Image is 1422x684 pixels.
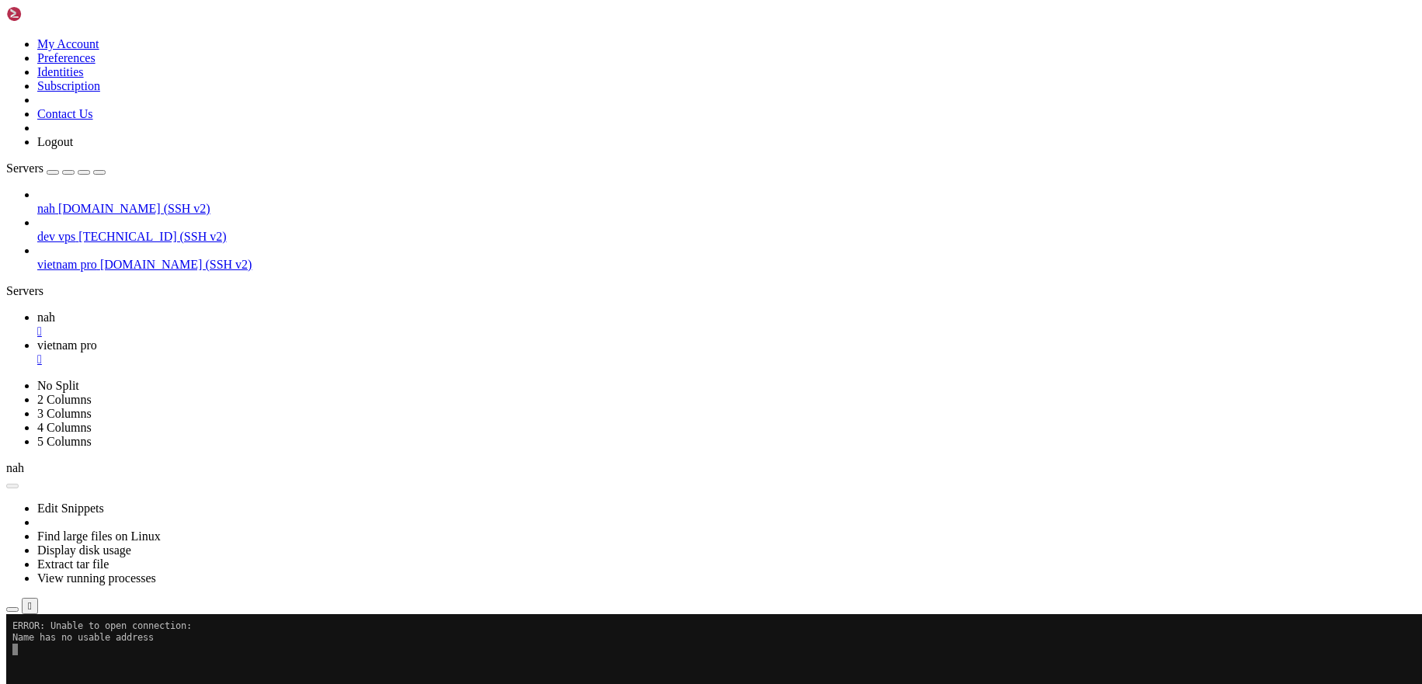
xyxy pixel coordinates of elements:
span: [DOMAIN_NAME] (SSH v2) [58,202,210,215]
button:  [22,598,38,614]
img: Shellngn [6,6,96,22]
a: nah [37,311,1416,339]
a: Identities [37,65,84,78]
span: [TECHNICAL_ID] (SSH v2) [78,230,226,243]
span: vietnam pro [37,258,97,271]
a:  [37,352,1416,366]
span: dev vps [37,230,75,243]
a: vietnam pro [DOMAIN_NAME] (SSH v2) [37,258,1416,272]
span: [DOMAIN_NAME] (SSH v2) [100,258,252,271]
x-row: Connecting [DOMAIN_NAME]... [6,6,1219,18]
a: 4 Columns [37,421,92,434]
a: nah [DOMAIN_NAME] (SSH v2) [37,202,1416,216]
a: vietnam pro [37,339,1416,366]
li: dev vps [TECHNICAL_ID] (SSH v2) [37,216,1416,244]
span: nah [37,202,55,215]
a: Display disk usage [37,543,131,557]
span: nah [6,461,24,474]
a: Edit Snippets [37,502,104,515]
a: No Split [37,379,79,392]
li: vietnam pro [DOMAIN_NAME] (SSH v2) [37,244,1416,272]
span: vietnam pro [37,339,97,352]
div:  [28,600,32,612]
a: Subscription [37,79,100,92]
x-row: ERROR: Unable to open connection: [6,6,1219,18]
a: My Account [37,37,99,50]
a:  [37,325,1416,339]
li: nah [DOMAIN_NAME] (SSH v2) [37,188,1416,216]
a: dev vps [TECHNICAL_ID] (SSH v2) [37,230,1416,244]
div: (0, 1) [6,18,12,30]
a: 5 Columns [37,435,92,448]
a: 2 Columns [37,393,92,406]
a: View running processes [37,571,156,585]
a: Extract tar file [37,557,109,571]
a: Logout [37,135,73,148]
x-row: Name has no usable address [6,18,1219,30]
a: 3 Columns [37,407,92,420]
div: Servers [6,284,1416,298]
a: Find large files on Linux [37,529,161,543]
div: (0, 2) [6,30,12,41]
span: Servers [6,161,43,175]
span: nah [37,311,55,324]
a: Servers [6,161,106,175]
a: Contact Us [37,107,93,120]
a: Preferences [37,51,96,64]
